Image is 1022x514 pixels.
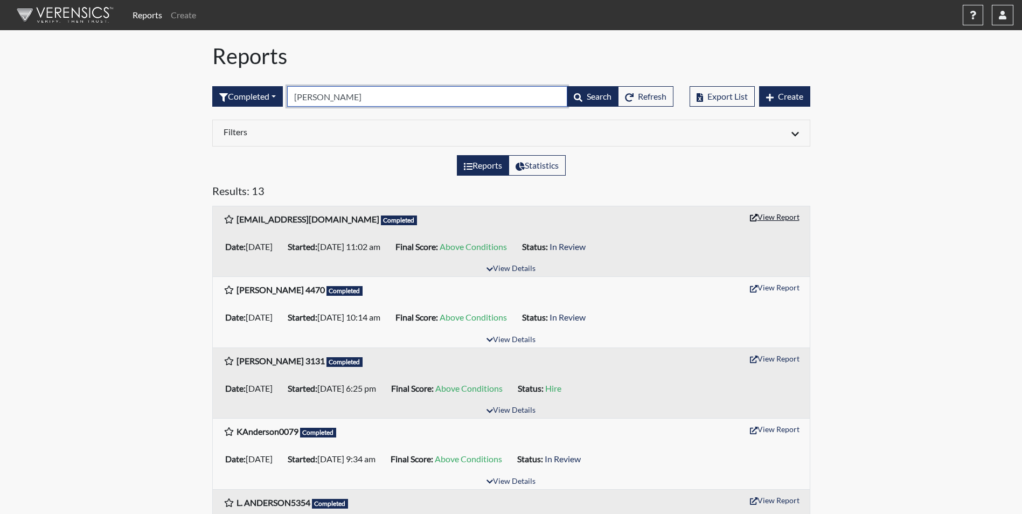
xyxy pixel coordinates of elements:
[128,4,166,26] a: Reports
[440,241,507,252] span: Above Conditions
[522,241,548,252] b: Status:
[482,262,540,276] button: View Details
[745,492,804,509] button: View Report
[221,380,283,397] li: [DATE]
[518,383,544,393] b: Status:
[212,43,810,69] h1: Reports
[237,426,298,436] b: KAnderson0079
[745,421,804,437] button: View Report
[237,356,325,366] b: [PERSON_NAME] 3131
[166,4,200,26] a: Create
[435,383,503,393] span: Above Conditions
[215,127,807,140] div: Click to expand/collapse filters
[778,91,803,101] span: Create
[237,214,379,224] b: [EMAIL_ADDRESS][DOMAIN_NAME]
[312,499,349,509] span: Completed
[287,86,567,107] input: Search by Registration ID, Interview Number, or Investigation Name.
[745,209,804,225] button: View Report
[550,241,586,252] span: In Review
[225,312,246,322] b: Date:
[391,383,434,393] b: Final Score:
[288,312,317,322] b: Started:
[237,497,310,508] b: L. ANDERSON5354
[545,454,581,464] span: In Review
[225,383,246,393] b: Date:
[457,155,509,176] label: View the list of reports
[395,312,438,322] b: Final Score:
[283,309,391,326] li: [DATE] 10:14 am
[745,279,804,296] button: View Report
[618,86,673,107] button: Refresh
[288,454,317,464] b: Started:
[690,86,755,107] button: Export List
[517,454,543,464] b: Status:
[522,312,548,322] b: Status:
[283,380,387,397] li: [DATE] 6:25 pm
[221,238,283,255] li: [DATE]
[221,309,283,326] li: [DATE]
[326,357,363,367] span: Completed
[283,450,386,468] li: [DATE] 9:34 am
[587,91,611,101] span: Search
[395,241,438,252] b: Final Score:
[638,91,666,101] span: Refresh
[482,333,540,348] button: View Details
[224,127,503,137] h6: Filters
[759,86,810,107] button: Create
[482,404,540,418] button: View Details
[707,91,748,101] span: Export List
[550,312,586,322] span: In Review
[212,86,283,107] button: Completed
[326,286,363,296] span: Completed
[482,475,540,489] button: View Details
[225,241,246,252] b: Date:
[300,428,337,437] span: Completed
[283,238,391,255] li: [DATE] 11:02 am
[745,350,804,367] button: View Report
[288,241,317,252] b: Started:
[381,216,418,225] span: Completed
[288,383,317,393] b: Started:
[509,155,566,176] label: View statistics about completed interviews
[221,450,283,468] li: [DATE]
[391,454,433,464] b: Final Score:
[237,284,325,295] b: [PERSON_NAME] 4470
[212,184,810,202] h5: Results: 13
[567,86,618,107] button: Search
[225,454,246,464] b: Date:
[440,312,507,322] span: Above Conditions
[212,86,283,107] div: Filter by interview status
[435,454,502,464] span: Above Conditions
[545,383,561,393] span: Hire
